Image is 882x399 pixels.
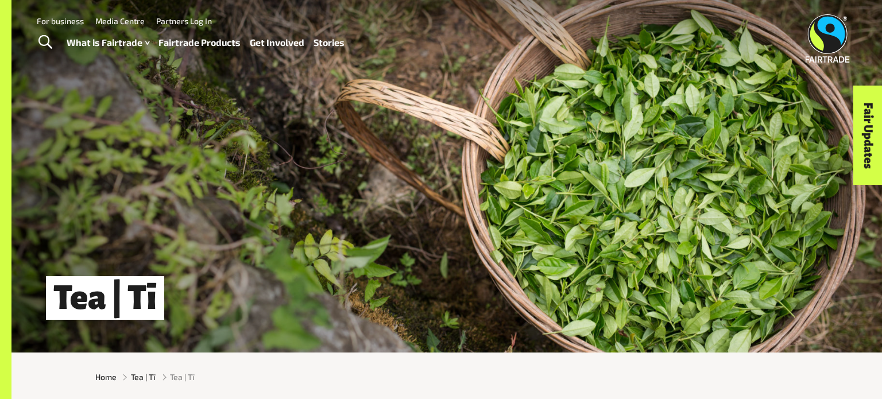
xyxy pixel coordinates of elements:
[95,371,117,383] a: Home
[170,371,195,383] span: Tea | Tī
[250,34,304,51] a: Get Involved
[806,14,850,63] img: Fairtrade Australia New Zealand logo
[158,34,241,51] a: Fairtrade Products
[67,34,149,51] a: What is Fairtrade
[95,16,145,26] a: Media Centre
[131,371,156,383] a: Tea | Tī
[314,34,345,51] a: Stories
[46,276,164,320] h1: Tea | Tī
[31,28,59,57] a: Toggle Search
[156,16,212,26] a: Partners Log In
[37,16,84,26] a: For business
